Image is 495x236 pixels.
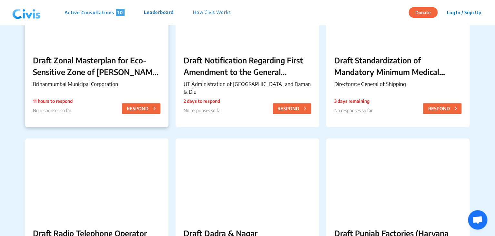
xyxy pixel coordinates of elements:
p: UT Administration of [GEOGRAPHIC_DATA] and Daman & Diu [184,80,311,96]
button: Donate [409,7,438,18]
button: RESPOND [423,103,461,114]
p: Draft Notification Regarding First Amendment to the General Development Rules-2023 of [GEOGRAPHIC... [184,54,311,78]
div: Open chat [468,210,487,230]
button: RESPOND [122,103,160,114]
p: Leaderboard [144,9,174,16]
p: Active Consultations [65,9,125,16]
p: Draft Zonal Masterplan for Eco- Sensitive Zone of [PERSON_NAME][GEOGRAPHIC_DATA] [33,54,160,78]
button: RESPOND [273,103,311,114]
p: 11 hours to respond [33,98,73,104]
img: navlogo.png [10,3,43,22]
p: How Civis Works [193,9,231,16]
a: Donate [409,9,442,15]
p: Brihanmumbai Municipal Corporation [33,80,160,88]
button: Log In / Sign Up [442,7,485,17]
span: No responses so far [334,108,372,113]
span: 10 [116,9,125,16]
p: 3 days remaining [334,98,372,104]
span: No responses so far [33,108,71,113]
p: Draft Standardization of Mandatory Minimum Medical Investigations for [DEMOGRAPHIC_DATA] Seafarers [334,54,461,78]
p: 2 days to respond [184,98,222,104]
span: No responses so far [184,108,222,113]
p: Directorate General of Shipping [334,80,461,88]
